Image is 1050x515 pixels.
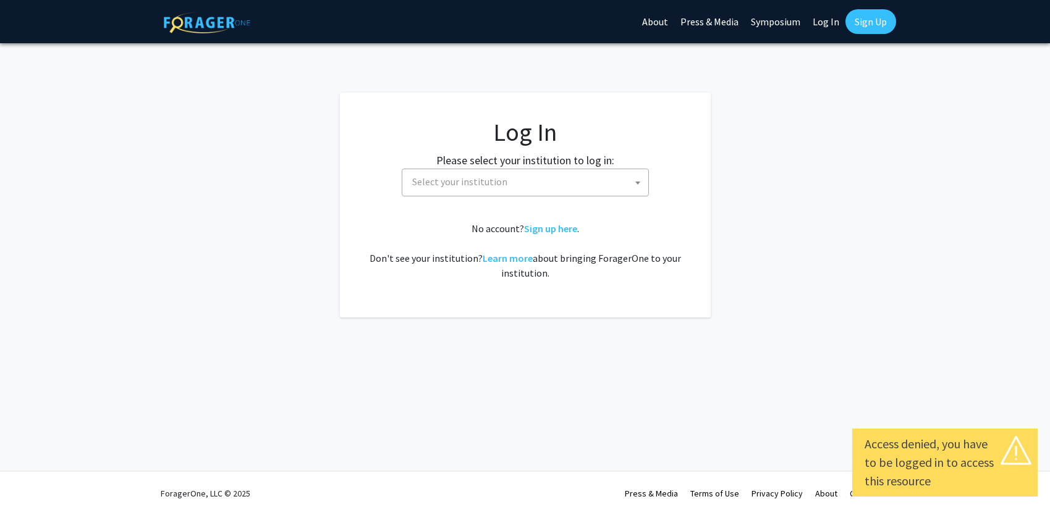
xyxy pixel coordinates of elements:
a: Contact Us [850,488,890,499]
a: Sign Up [845,9,896,34]
div: ForagerOne, LLC © 2025 [161,472,250,515]
span: Select your institution [402,169,649,196]
div: Access denied, you have to be logged in to access this resource [865,435,1025,490]
a: Terms of Use [690,488,739,499]
h1: Log In [365,117,686,147]
div: No account? . Don't see your institution? about bringing ForagerOne to your institution. [365,221,686,280]
a: Learn more about bringing ForagerOne to your institution [483,252,533,264]
a: Sign up here [524,222,577,235]
span: Select your institution [412,175,507,188]
a: Press & Media [625,488,678,499]
span: Select your institution [407,169,648,195]
img: ForagerOne Logo [164,12,250,33]
a: About [815,488,837,499]
a: Privacy Policy [752,488,803,499]
label: Please select your institution to log in: [436,152,614,169]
